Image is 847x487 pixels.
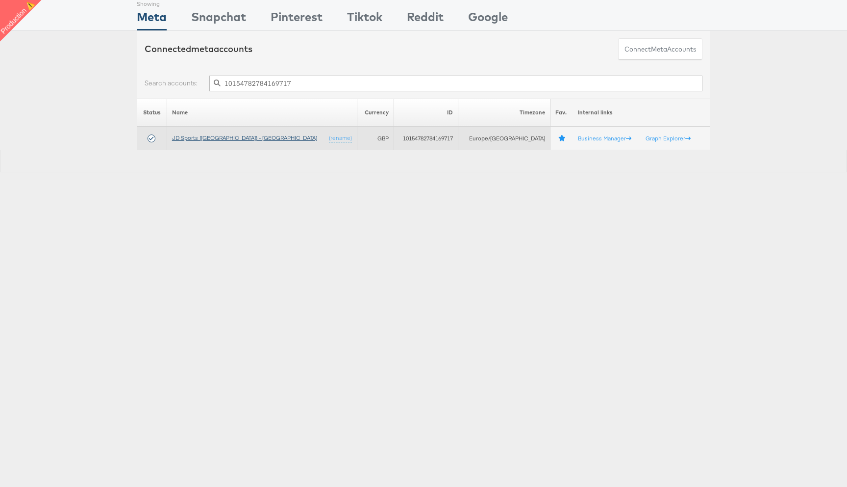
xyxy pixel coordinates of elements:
[458,99,550,127] th: Timezone
[191,8,246,30] div: Snapchat
[167,99,357,127] th: Name
[394,99,458,127] th: ID
[618,38,702,60] button: ConnectmetaAccounts
[458,127,550,150] td: Europe/[GEOGRAPHIC_DATA]
[468,8,508,30] div: Google
[357,127,394,150] td: GBP
[651,45,667,54] span: meta
[191,43,214,54] span: meta
[394,127,458,150] td: 10154782784169717
[172,134,317,141] a: JD Sports ([GEOGRAPHIC_DATA]) - [GEOGRAPHIC_DATA]
[578,135,631,142] a: Business Manager
[209,76,702,91] input: Filter
[271,8,323,30] div: Pinterest
[137,8,167,30] div: Meta
[137,99,167,127] th: Status
[347,8,382,30] div: Tiktok
[646,135,691,142] a: Graph Explorer
[329,134,352,142] a: (rename)
[145,43,252,55] div: Connected accounts
[407,8,444,30] div: Reddit
[357,99,394,127] th: Currency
